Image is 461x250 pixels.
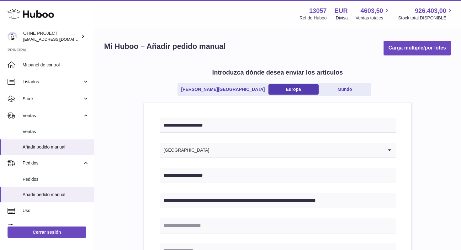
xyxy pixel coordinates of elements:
[23,129,89,135] span: Ventas
[336,15,348,21] div: Divisa
[309,7,327,15] strong: 13057
[23,208,89,214] span: Uso
[299,15,326,21] div: Ref de Huboo
[356,7,390,21] a: 4603,50 Ventas totales
[23,192,89,198] span: Añadir pedido manual
[23,30,80,42] div: OHNE PROJECT
[179,84,267,95] a: [PERSON_NAME][GEOGRAPHIC_DATA]
[23,113,82,119] span: Ventas
[8,32,17,41] img: support@ohneproject.com
[415,7,446,15] span: 926.403,00
[320,84,370,95] a: Mundo
[335,7,348,15] strong: EUR
[23,37,92,42] span: [EMAIL_ADDRESS][DOMAIN_NAME]
[268,84,319,95] a: Europa
[8,227,86,238] a: Cerrar sesión
[23,62,89,68] span: Mi panel de control
[212,68,343,77] h2: Introduzca dónde desea enviar los artículos
[23,160,82,166] span: Pedidos
[23,225,82,231] span: Facturación y pagos
[398,15,453,21] span: Stock total DISPONIBLE
[104,41,225,51] h1: Mi Huboo – Añadir pedido manual
[160,143,396,158] div: Search for option
[160,143,210,158] span: [GEOGRAPHIC_DATA]
[398,7,453,21] a: 926.403,00 Stock total DISPONIBLE
[23,96,82,102] span: Stock
[23,176,89,182] span: Pedidos
[384,41,451,55] button: Carga múltiple/por lotes
[356,15,390,21] span: Ventas totales
[209,143,383,158] input: Search for option
[23,79,82,85] span: Listados
[23,144,89,150] span: Añadir pedido manual
[360,7,383,15] span: 4603,50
